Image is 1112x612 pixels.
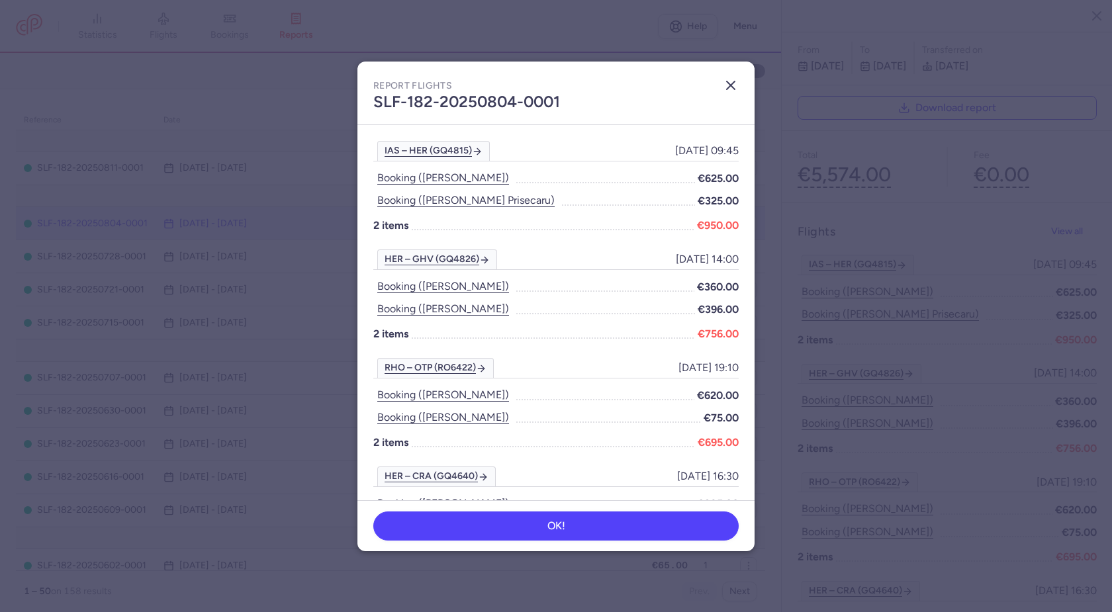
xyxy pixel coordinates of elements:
p: 2 items [373,434,739,451]
button: Booking ([PERSON_NAME]) [373,169,513,186]
a: HER – CRA (GQ4640) [377,466,496,486]
a: RHO – OTP (RO6422) [377,358,494,378]
span: €325.00 [698,193,739,209]
span: €625.00 [698,169,739,186]
span: [DATE] 19:10 [678,361,739,373]
button: Booking ([PERSON_NAME]) [373,386,513,403]
button: Booking ([PERSON_NAME]) [373,494,513,511]
span: [DATE] 09:45 [675,144,739,156]
a: IAS – HER (GQ4815) [377,141,490,161]
a: HER – GHV (GQ4826) [377,249,497,269]
span: €950.00 [697,217,739,234]
p: 2 items [373,217,739,234]
span: €75.00 [704,410,739,426]
span: €285.00 [697,495,739,511]
button: Booking ([PERSON_NAME]) [373,300,513,317]
h4: SLF-182-20250804-0001 [373,95,739,109]
span: €695.00 [698,434,739,451]
button: OK! [373,511,739,541]
span: €756.00 [698,326,739,342]
p: 2 items [373,326,739,342]
button: Booking ([PERSON_NAME] prisecaru) [373,191,559,208]
span: €360.00 [697,278,739,294]
button: Booking ([PERSON_NAME]) [373,277,513,294]
span: €620.00 [697,386,739,403]
span: [DATE] 14:00 [676,253,739,265]
h2: Report flights [373,77,739,94]
span: [DATE] 16:30 [677,470,739,482]
button: Booking ([PERSON_NAME]) [373,408,513,425]
span: OK! [547,520,565,532]
span: €396.00 [698,301,739,318]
